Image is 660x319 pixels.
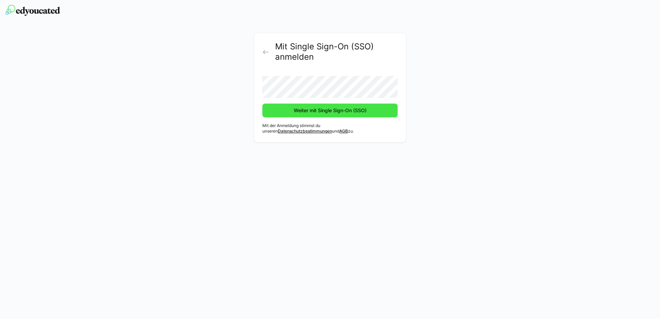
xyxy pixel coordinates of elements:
[278,128,332,134] a: Datenschutzbestimmungen
[262,104,398,117] button: Weiter mit Single Sign-On (SSO)
[275,41,398,62] h2: Mit Single Sign-On (SSO) anmelden
[339,128,348,134] a: AGB
[6,5,60,16] img: edyoucated
[293,107,368,114] span: Weiter mit Single Sign-On (SSO)
[262,123,398,134] p: Mit der Anmeldung stimmst du unseren und zu.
